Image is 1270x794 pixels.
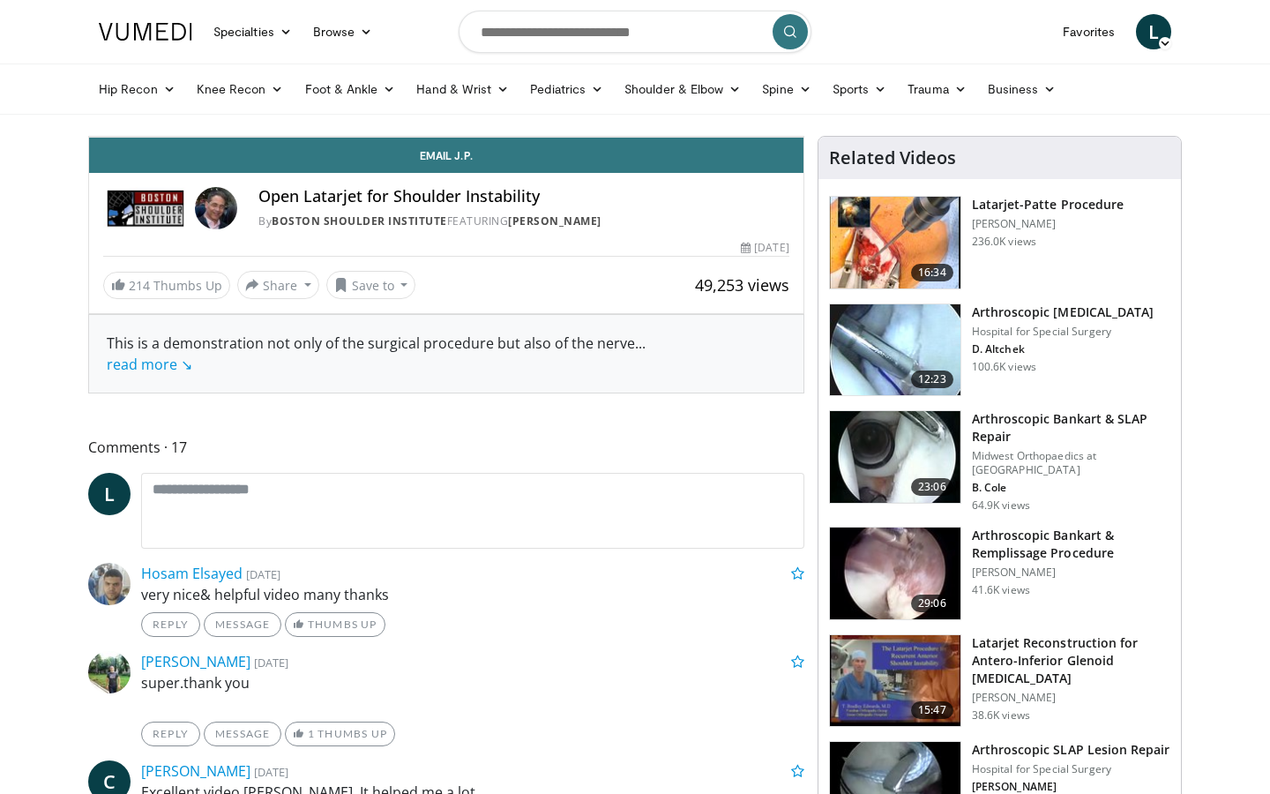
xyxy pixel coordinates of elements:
[258,213,789,229] div: By FEATURING
[129,277,150,294] span: 214
[103,187,188,229] img: Boston Shoulder Institute
[1136,14,1171,49] a: L
[830,411,960,503] img: cole_0_3.png.150x105_q85_crop-smart_upscale.jpg
[972,780,1170,794] p: [PERSON_NAME]
[88,563,131,605] img: Avatar
[195,187,237,229] img: Avatar
[141,761,250,781] a: [PERSON_NAME]
[830,635,960,727] img: 38708_0000_3.png.150x105_q85_crop-smart_upscale.jpg
[911,478,953,496] span: 23:06
[88,651,131,693] img: Avatar
[972,762,1170,776] p: Hospital for Special Surgery
[1052,14,1125,49] a: Favorites
[829,527,1170,620] a: 29:06 Arthroscopic Bankart & Remplissage Procedure [PERSON_NAME] 41.6K views
[103,272,230,299] a: 214 Thumbs Up
[972,566,1170,580] p: [PERSON_NAME]
[107,333,786,375] div: This is a demonstration not only of the surgical procedure but also of the nerve
[972,498,1030,513] p: 64.9K views
[186,71,295,107] a: Knee Recon
[519,71,614,107] a: Pediatrics
[204,722,281,746] a: Message
[911,701,953,719] span: 15:47
[911,264,953,281] span: 16:34
[972,634,1170,687] h3: Latarjet Reconstruction for Antero-Inferior Glenoid [MEDICAL_DATA]
[972,360,1036,374] p: 100.6K views
[508,213,601,228] a: [PERSON_NAME]
[285,722,395,746] a: 1 Thumbs Up
[972,303,1154,321] h3: Arthroscopic [MEDICAL_DATA]
[272,213,447,228] a: Boston Shoulder Institute
[285,612,385,637] a: Thumbs Up
[246,566,280,582] small: [DATE]
[695,274,789,296] span: 49,253 views
[897,71,977,107] a: Trauma
[911,595,953,612] span: 29:06
[141,584,804,605] p: very nice& helpful video many thanks
[972,217,1124,231] p: [PERSON_NAME]
[972,583,1030,597] p: 41.6K views
[258,187,789,206] h4: Open Latarjet for Shoulder Instability
[89,137,803,138] video-js: Video Player
[972,481,1170,495] p: B. Cole
[295,71,407,107] a: Foot & Ankle
[107,355,192,374] a: read more ↘
[977,71,1067,107] a: Business
[88,71,186,107] a: Hip Recon
[972,449,1170,477] p: Midwest Orthopaedics at [GEOGRAPHIC_DATA]
[822,71,898,107] a: Sports
[141,672,804,715] p: super.thank you
[254,655,288,670] small: [DATE]
[972,741,1170,759] h3: Arthroscopic SLAP Lesion Repair
[406,71,519,107] a: Hand & Wrist
[972,527,1170,562] h3: Arthroscopic Bankart & Remplissage Procedure
[972,342,1154,356] p: D. Altchek
[141,564,243,583] a: Hosam Elsayed
[972,708,1030,723] p: 38.6K views
[829,410,1170,513] a: 23:06 Arthroscopic Bankart & SLAP Repair Midwest Orthopaedics at [GEOGRAPHIC_DATA] B. Cole 64.9K ...
[972,410,1170,446] h3: Arthroscopic Bankart & SLAP Repair
[308,727,315,740] span: 1
[141,652,250,671] a: [PERSON_NAME]
[830,197,960,288] img: 617583_3.png.150x105_q85_crop-smart_upscale.jpg
[141,722,200,746] a: Reply
[254,764,288,780] small: [DATE]
[88,436,804,459] span: Comments 17
[972,691,1170,705] p: [PERSON_NAME]
[99,23,192,41] img: VuMedi Logo
[829,147,956,169] h4: Related Videos
[911,371,953,388] span: 12:23
[972,235,1036,249] p: 236.0K views
[829,196,1170,289] a: 16:34 Latarjet-Patte Procedure [PERSON_NAME] 236.0K views
[459,11,811,53] input: Search topics, interventions
[89,138,803,173] a: Email J.P.
[829,634,1170,728] a: 15:47 Latarjet Reconstruction for Antero-Inferior Glenoid [MEDICAL_DATA] [PERSON_NAME] 38.6K views
[141,612,200,637] a: Reply
[972,196,1124,213] h3: Latarjet-Patte Procedure
[237,271,319,299] button: Share
[204,612,281,637] a: Message
[614,71,751,107] a: Shoulder & Elbow
[830,304,960,396] img: 10039_3.png.150x105_q85_crop-smart_upscale.jpg
[203,14,303,49] a: Specialties
[326,271,416,299] button: Save to
[830,528,960,619] img: wolf_3.png.150x105_q85_crop-smart_upscale.jpg
[972,325,1154,339] p: Hospital for Special Surgery
[88,473,131,515] a: L
[303,14,384,49] a: Browse
[751,71,821,107] a: Spine
[741,240,788,256] div: [DATE]
[829,303,1170,397] a: 12:23 Arthroscopic [MEDICAL_DATA] Hospital for Special Surgery D. Altchek 100.6K views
